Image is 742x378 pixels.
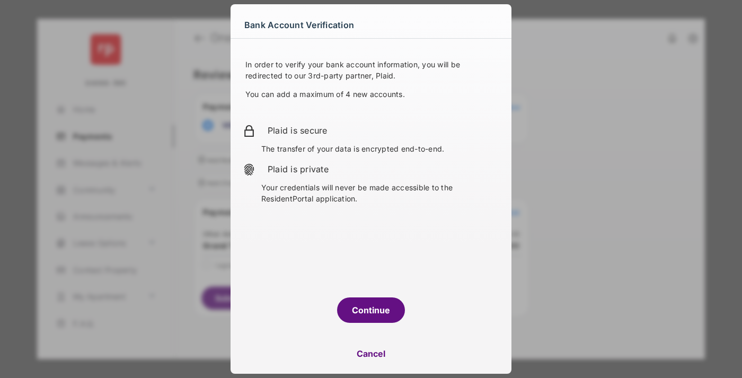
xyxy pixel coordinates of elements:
p: In order to verify your bank account information, you will be redirected to our 3rd-party partner... [245,59,497,81]
p: The transfer of your data is encrypted end-to-end. [261,143,499,154]
p: Your credentials will never be made accessible to the ResidentPortal application. [261,182,499,204]
h2: Plaid is private [268,163,499,175]
span: Bank Account Verification [244,16,354,33]
button: Cancel [231,341,511,366]
button: Continue [337,297,405,323]
p: You can add a maximum of 4 new accounts. [245,89,497,100]
h2: Plaid is secure [268,124,499,137]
